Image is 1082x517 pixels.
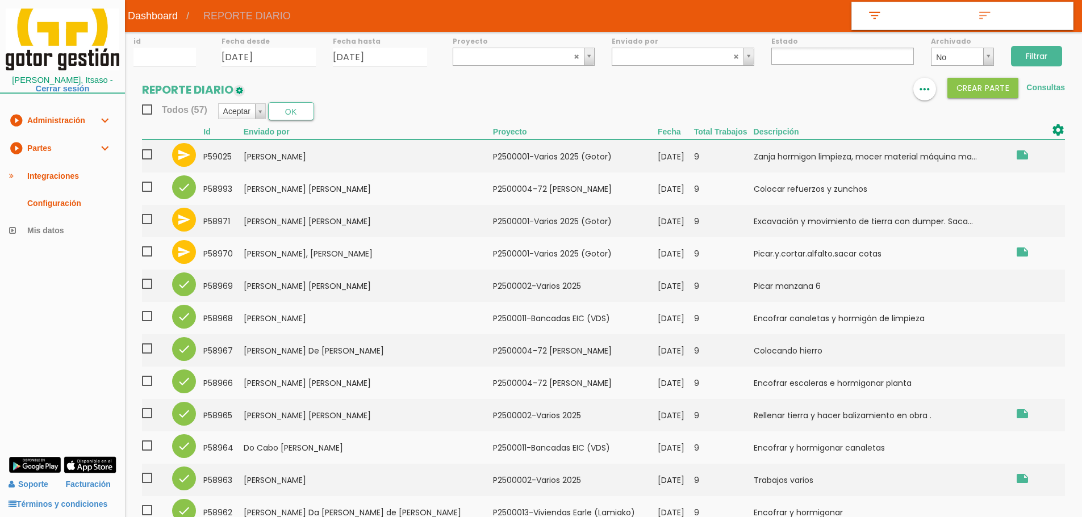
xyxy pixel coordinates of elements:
i: send [177,148,191,162]
td: 58968 [203,302,243,334]
i: Obra carretera Zarautz [1016,472,1029,485]
td: 58993 [203,173,243,205]
td: 9 [694,431,754,464]
a: Crear PARTE [947,83,1019,92]
td: [PERSON_NAME] [PERSON_NAME] [244,399,493,431]
label: Archivado [931,36,993,46]
td: [DATE] [658,140,694,173]
td: [PERSON_NAME] [PERSON_NAME] [244,270,493,302]
td: 58969 [203,270,243,302]
label: Estado [771,36,914,46]
input: Filtrar [1011,46,1062,66]
td: 58963 [203,464,243,496]
label: Enviado por [612,36,754,46]
i: check [177,375,191,388]
td: 58966 [203,367,243,399]
td: 9 [694,334,754,367]
td: 58965 [203,399,243,431]
i: check [177,310,191,323]
h2: REPORTE DIARIO [142,83,245,96]
td: Encofrar canaletas y hormigón de limpieza [754,302,1009,334]
a: Cerrar sesión [36,84,90,93]
td: Picar manzana 6 [754,270,1009,302]
td: [PERSON_NAME] [PERSON_NAME] [244,173,493,205]
td: 9 [694,237,754,270]
td: Colocando hierro [754,334,1009,367]
td: [PERSON_NAME], [PERSON_NAME] [244,237,493,270]
td: 9 [694,140,754,173]
td: [DATE] [658,302,694,334]
i: check [177,407,191,421]
button: OK [268,102,314,120]
i: Aranguren [1016,245,1029,259]
i: play_circle_filled [9,134,23,162]
td: Encofrar y hormigonar canaletas [754,431,1009,464]
td: [PERSON_NAME] [244,140,493,173]
td: 9 [694,399,754,431]
td: P2500002-Varios 2025 [493,399,658,431]
td: [DATE] [658,399,694,431]
td: P2500004-72 [PERSON_NAME] [493,173,658,205]
th: Proyecto [493,123,658,140]
td: P2500002-Varios 2025 [493,464,658,496]
td: P2500002-Varios 2025 [493,270,658,302]
i: Obra Zarautz [1016,407,1029,421]
a: Facturación [66,474,111,494]
i: play_circle_filled [9,107,23,134]
td: 9 [694,173,754,205]
label: Proyecto [453,36,595,46]
td: 58970 [203,237,243,270]
td: P2500011-Bancadas EIC (VDS) [493,431,658,464]
td: Trabajos varios [754,464,1009,496]
i: send [177,213,191,226]
a: sort [962,2,1073,30]
td: 58964 [203,431,243,464]
td: P2500004-72 [PERSON_NAME] [493,334,658,367]
i: settings [1051,123,1065,137]
i: check [177,342,191,356]
a: Aceptar [219,104,265,119]
td: 9 [694,464,754,496]
td: Excavación y movimiento de tierra con dumper. Saca... [754,205,1009,237]
td: 9 [694,270,754,302]
td: Encofrar escaleras e hormigonar planta [754,367,1009,399]
td: 9 [694,367,754,399]
td: 59025 [203,140,243,173]
td: [DATE] [658,367,694,399]
td: 58967 [203,334,243,367]
td: P2500011-Bancadas EIC (VDS) [493,302,658,334]
td: [DATE] [658,173,694,205]
td: 58971 [203,205,243,237]
i: expand_more [98,107,111,134]
td: [PERSON_NAME] [PERSON_NAME] [244,367,493,399]
span: Todos (57) [142,103,207,117]
td: [DATE] [658,205,694,237]
td: Do Cabo [PERSON_NAME] [244,431,493,464]
img: edit-1.png [233,85,245,96]
img: itcons-logo [6,9,119,70]
td: Colocar refuerzos y zunchos [754,173,1009,205]
td: [DATE] [658,464,694,496]
img: google-play.png [9,456,61,473]
td: Rellenar tierra y hacer balizamiento en obra . [754,399,1009,431]
label: Fecha desde [222,36,316,46]
td: P2500001-Varios 2025 (Gotor) [493,140,658,173]
td: P2500001-Varios 2025 (Gotor) [493,237,658,270]
td: P2500001-Varios 2025 (Gotor) [493,205,658,237]
i: more_horiz [917,78,932,100]
button: Crear PARTE [947,78,1019,98]
img: app-store.png [64,456,116,473]
a: Soporte [9,480,48,489]
a: filter_list [852,2,963,30]
td: [DATE] [658,334,694,367]
span: REPORTE DIARIO [195,2,299,30]
label: id [133,36,196,46]
td: [PERSON_NAME] [PERSON_NAME] [244,205,493,237]
th: Fecha [658,123,694,140]
td: [PERSON_NAME] [244,302,493,334]
th: Enviado por [244,123,493,140]
td: P2500004-72 [PERSON_NAME] [493,367,658,399]
i: expand_more [98,134,111,162]
i: check [177,472,191,485]
a: No [931,48,993,66]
